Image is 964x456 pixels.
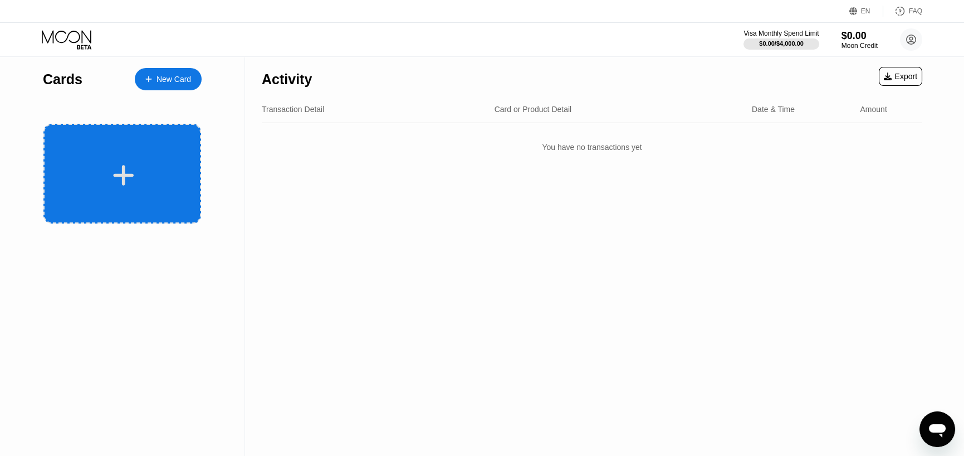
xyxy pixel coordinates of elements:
div: EN [861,7,870,15]
div: Cards [43,71,82,88]
div: FAQ [909,7,922,15]
div: Amount [860,105,887,114]
div: $0.00 / $4,000.00 [759,40,804,47]
div: Moon Credit [841,42,878,50]
div: Visa Monthly Spend Limit$0.00/$4,000.00 [743,30,819,50]
div: You have no transactions yet [262,132,922,163]
div: EN [849,6,883,17]
div: Export [879,67,922,86]
div: New Card [156,75,191,84]
div: $0.00 [841,30,878,42]
div: Transaction Detail [262,105,324,114]
div: Export [884,72,917,81]
div: $0.00Moon Credit [841,30,878,50]
div: Activity [262,71,312,88]
div: Date & Time [752,105,795,114]
div: Visa Monthly Spend Limit [743,30,819,37]
div: New Card [135,68,202,90]
iframe: Button to launch messaging window [919,411,955,447]
div: Card or Product Detail [495,105,572,114]
div: FAQ [883,6,922,17]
